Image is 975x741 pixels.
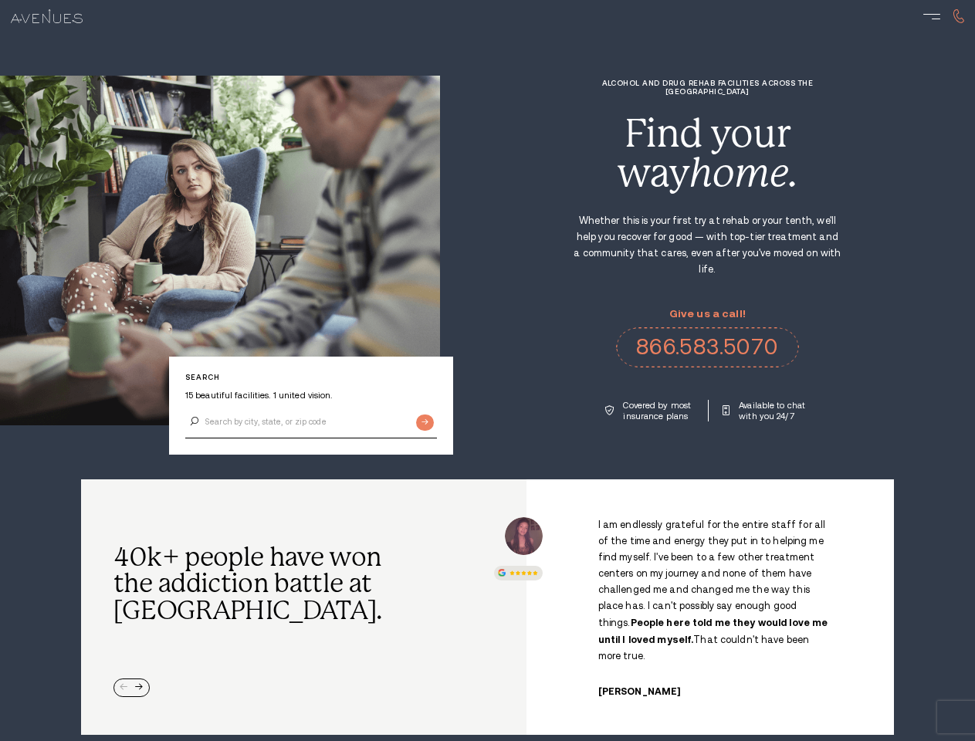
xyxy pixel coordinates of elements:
a: 866.583.5070 [616,327,799,367]
p: Give us a call! [616,308,799,320]
div: / [548,517,872,697]
p: I am endlessly grateful for the entire staff for all of the time and energy they put in to helpin... [598,517,835,665]
p: Search [185,373,437,381]
a: Covered by most insurance plans [605,400,693,421]
h2: 40k+ people have won the addiction battle at [GEOGRAPHIC_DATA]. [113,544,392,625]
h1: Alcohol and Drug Rehab Facilities across the [GEOGRAPHIC_DATA] [572,79,842,96]
input: Submit [416,414,434,431]
p: Available to chat with you 24/7 [739,400,809,421]
p: Covered by most insurance plans [623,400,693,421]
p: Whether this is your first try at rehab or your tenth, we'll help you recover for good — with top... [572,213,842,278]
p: 15 beautiful facilities. 1 united vision. [185,390,437,401]
input: Search by city, state, or zip code [185,406,437,438]
cite: [PERSON_NAME] [598,686,681,697]
div: Find your way [572,114,842,192]
strong: People here told me they would love me until I loved myself. [598,617,828,645]
div: Next slide [135,684,143,692]
i: home. [689,151,797,195]
a: Available to chat with you 24/7 [723,400,809,421]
